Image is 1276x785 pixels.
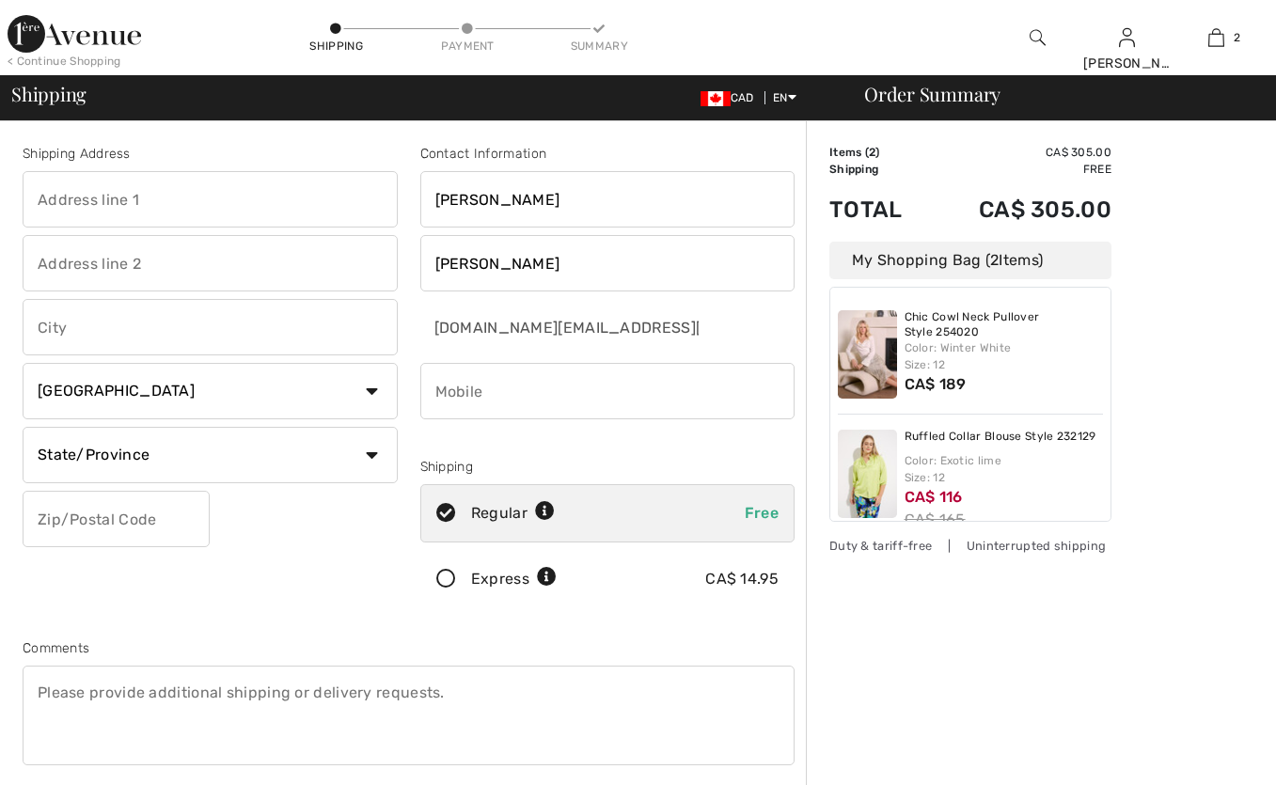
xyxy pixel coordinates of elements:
img: Chic Cowl Neck Pullover Style 254020 [838,310,897,399]
span: Free [745,504,779,522]
div: Duty & tariff-free | Uninterrupted shipping [829,537,1111,555]
div: Contact Information [420,144,796,164]
td: Items ( ) [829,144,929,161]
a: Ruffled Collar Blouse Style 232129 [905,430,1096,445]
img: Canadian Dollar [701,91,731,106]
input: Last name [420,235,796,291]
span: CAD [701,91,762,104]
div: My Shopping Bag ( Items) [829,242,1111,279]
a: Sign In [1119,28,1135,46]
input: City [23,299,398,355]
div: [PERSON_NAME] [1083,54,1171,73]
s: CA$ 165 [905,510,966,528]
div: Payment [439,38,496,55]
span: EN [773,91,796,104]
img: Ruffled Collar Blouse Style 232129 [838,430,897,518]
div: < Continue Shopping [8,53,121,70]
span: 2 [1234,29,1240,46]
div: Shipping [308,38,365,55]
input: Zip/Postal Code [23,491,210,547]
div: Color: Winter White Size: 12 [905,339,1104,373]
span: CA$ 189 [905,375,967,393]
div: Comments [23,638,795,658]
div: Color: Exotic lime Size: 12 [905,452,1104,486]
img: 1ère Avenue [8,15,141,53]
span: 2 [869,146,875,159]
div: Order Summary [842,85,1265,103]
img: My Info [1119,26,1135,49]
div: Regular [471,502,555,525]
a: 2 [1173,26,1260,49]
div: CA$ 14.95 [705,568,779,590]
input: Address line 1 [23,171,398,228]
img: search the website [1030,26,1046,49]
td: Free [929,161,1111,178]
div: Shipping [420,457,796,477]
img: My Bag [1208,26,1224,49]
div: Shipping Address [23,144,398,164]
td: Total [829,178,929,242]
input: Address line 2 [23,235,398,291]
input: E-mail [420,299,701,355]
input: First name [420,171,796,228]
div: Summary [571,38,627,55]
input: Mobile [420,363,796,419]
a: Chic Cowl Neck Pullover Style 254020 [905,310,1104,339]
td: CA$ 305.00 [929,178,1111,242]
td: Shipping [829,161,929,178]
span: 2 [990,251,999,269]
td: CA$ 305.00 [929,144,1111,161]
span: Shipping [11,85,87,103]
div: Express [471,568,557,590]
span: CA$ 116 [905,488,963,506]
